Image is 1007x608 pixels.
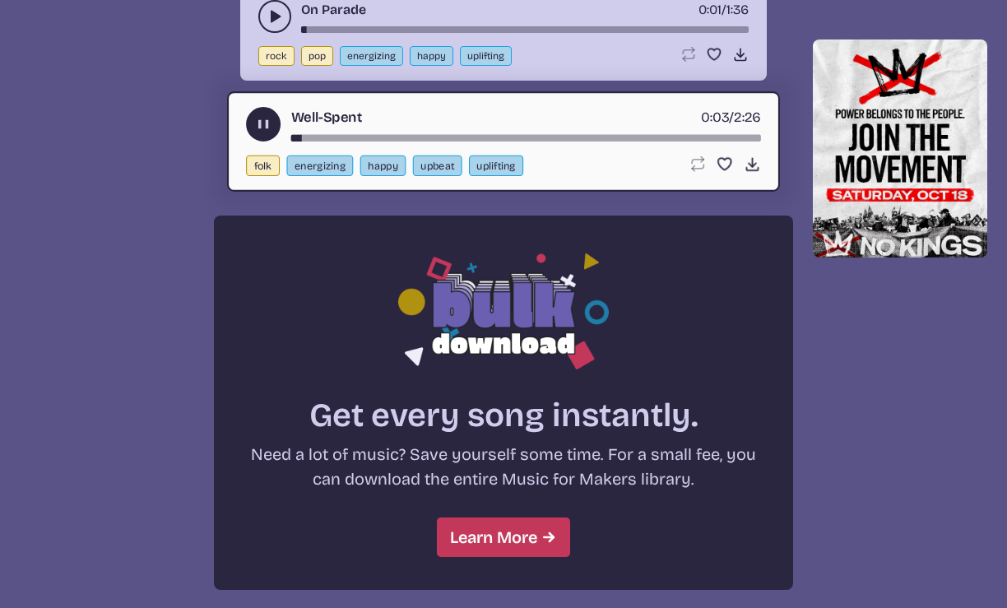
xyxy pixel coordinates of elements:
div: song-time-bar [291,135,761,142]
h2: Get every song instantly. [244,396,763,435]
button: folk [246,155,280,176]
span: timer [698,2,722,17]
button: uplifting [469,155,523,176]
button: upbeat [413,155,462,176]
a: Well-Spent [291,107,362,128]
img: Help save our democracy! [813,39,987,258]
button: energizing [340,46,403,66]
span: 2:26 [734,109,761,125]
button: happy [410,46,453,66]
p: Need a lot of music? Save yourself some time. For a small fee, you can download the entire Music ... [244,442,763,491]
button: Loop [689,155,706,173]
div: song-time-bar [301,26,749,33]
button: Favorite [716,155,733,173]
img: Bulk download [398,248,609,369]
a: Learn More [437,517,570,557]
button: pop [301,46,333,66]
button: energizing [286,155,353,176]
span: 1:36 [726,2,749,17]
span: timer [701,109,729,125]
button: Loop [680,46,696,63]
button: Favorite [706,46,722,63]
button: play-pause toggle [246,107,281,142]
button: happy [360,155,406,176]
button: rock [258,46,295,66]
div: / [701,107,760,128]
button: uplifting [460,46,512,66]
